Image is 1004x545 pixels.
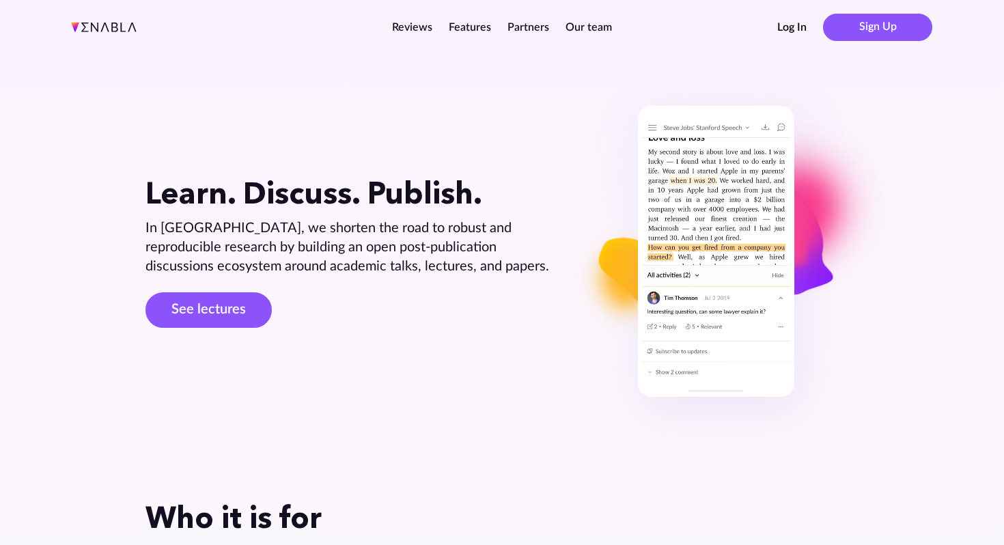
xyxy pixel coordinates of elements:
a: Features [449,22,491,33]
a: Partners [507,22,549,33]
h2: Who it is for [145,499,859,535]
button: Log In [777,20,807,35]
a: Our team [566,22,612,33]
button: Sign Up [823,14,932,41]
a: Reviews [392,22,432,33]
a: See lectures [145,292,272,328]
div: In [GEOGRAPHIC_DATA], we shorten the road to robust and reproducible research by building an open... [145,219,553,276]
h1: Learn. Discuss. Publish. [145,175,553,211]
